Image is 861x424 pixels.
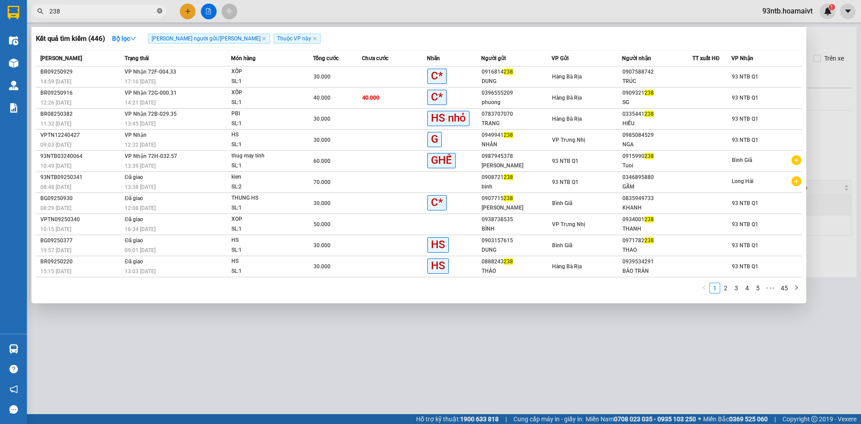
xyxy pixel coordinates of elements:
span: down [130,35,136,42]
span: Đã giao [125,258,143,265]
div: KHANH [622,203,692,213]
div: SL: 1 [231,140,299,150]
span: G [427,132,442,147]
div: BR08250382 [40,109,122,119]
span: search [37,8,43,14]
span: 30.000 [313,242,330,249]
img: warehouse-icon [9,36,18,45]
div: 0912779174 [85,51,157,63]
span: Người nhận [622,55,651,61]
div: BẢO TRÂN [622,267,692,276]
div: 0903157615 [482,236,551,245]
div: GARA [PERSON_NAME] [85,29,157,51]
span: plus-circle [791,176,801,186]
input: Tìm tên, số ĐT hoặc mã đơn [49,6,155,16]
a: 2 [721,283,731,293]
span: 13:45 [DATE] [125,121,156,127]
span: 93 NTB Q1 [732,74,758,80]
span: 40.000 [362,95,379,101]
a: 3 [731,283,741,293]
div: SL: 1 [231,77,299,87]
div: XOP [231,214,299,224]
div: VPTN09250340 [40,215,122,224]
div: SL: 1 [231,203,299,213]
div: 0934001 [622,215,692,224]
div: THANH [622,224,692,234]
span: 93 NTB Q1 [552,179,578,185]
div: 0971782 [622,236,692,245]
div: 93 NTB Q1 [8,8,79,18]
span: HS nhỏ [427,111,470,126]
span: Tổng cước [313,55,339,61]
div: XỐP [231,67,299,77]
a: 1 [710,283,720,293]
img: warehouse-icon [9,344,18,354]
li: 45 [778,283,791,293]
img: warehouse-icon [9,58,18,68]
div: SL: 1 [231,224,299,234]
span: 30.000 [313,263,330,270]
span: 93 NTB Q1 [732,263,758,270]
span: HS [427,258,449,273]
div: [PERSON_NAME] [482,161,551,170]
div: kien [231,172,299,182]
span: VP Trưng Nhị [552,221,585,227]
span: Chưa cước [362,55,388,61]
div: 0949941 [482,131,551,140]
span: VP Nhận [731,55,753,61]
div: HS [231,257,299,267]
div: 0938738535 [482,215,551,224]
div: VPTN12240427 [40,131,122,140]
span: 16:34 [DATE] [125,226,156,232]
span: 60.000 [313,158,330,164]
div: XỐP [231,88,299,98]
span: Hàng Bà Rịa [552,95,582,101]
span: plus-circle [791,155,801,165]
span: 238 [644,111,654,117]
div: 0835949733 [622,194,692,203]
span: ••• [763,283,778,293]
span: 30.000 [313,74,330,80]
span: 238 [644,216,654,223]
span: VP Nhận 72F-004.33 [125,69,176,75]
span: close-circle [157,8,162,13]
div: 0939534291 [622,257,692,267]
span: VP Nhận [125,132,147,138]
div: DUNG [482,245,551,255]
span: close [262,36,266,41]
span: 13:03 [DATE] [125,268,156,275]
span: 12:26 [DATE] [40,100,71,106]
span: 13:38 [DATE] [125,184,156,190]
div: thug may tinh [231,151,299,161]
div: TRÚC [622,77,692,86]
span: 238 [504,132,513,138]
span: 238 [644,237,654,244]
span: Đã giao [125,174,143,180]
span: Nhãn [427,55,440,61]
div: Hàng Bà Rịa [85,8,157,29]
div: 0916814 [482,67,551,77]
button: Bộ lọcdown [105,31,143,46]
div: NGA [622,140,692,149]
span: VP Gửi [552,55,569,61]
div: 0346895880 [622,173,692,182]
div: TRANG [482,119,551,128]
div: HIẾU [622,119,692,128]
div: BR09250220 [40,257,122,267]
div: SL: 1 [231,119,299,129]
li: 1 [709,283,720,293]
div: DUNG [482,77,551,86]
li: 5 [752,283,763,293]
span: 08:48 [DATE] [40,184,71,190]
div: SL: 1 [231,161,299,171]
span: 238 [504,69,513,75]
div: 0777555033 [8,29,79,42]
span: Món hàng [231,55,256,61]
span: 238 [644,153,654,159]
li: Previous Page [699,283,709,293]
div: BR09250916 [40,88,122,98]
div: 93NTB03240064 [40,152,122,161]
span: 70.000 [313,179,330,185]
span: Đã giao [125,237,143,244]
div: THUNG HS [231,193,299,203]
